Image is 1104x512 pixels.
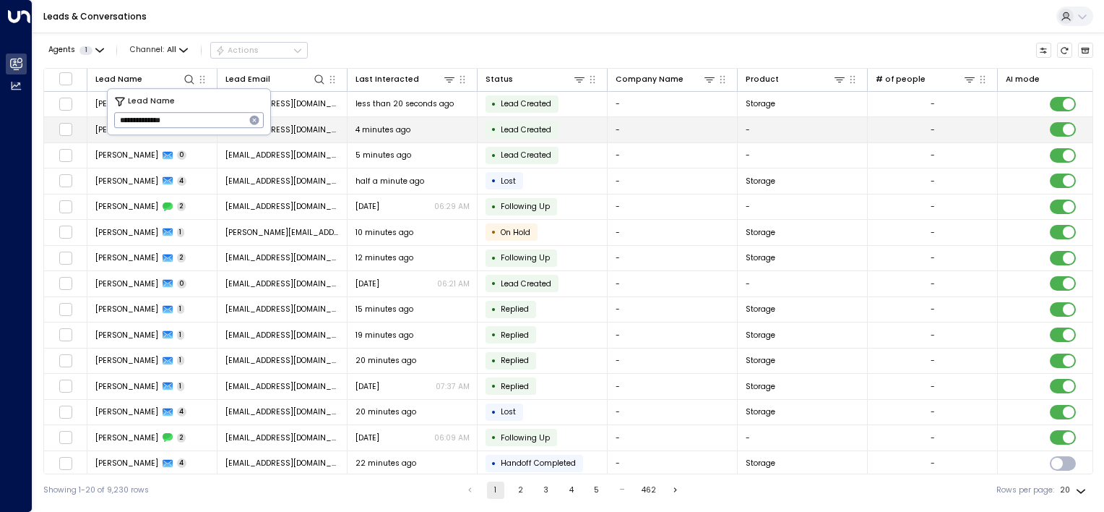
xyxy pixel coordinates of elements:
[225,432,340,443] span: terryundisa5@gmail.com
[738,425,868,451] td: -
[95,201,158,212] span: Mohamed Marzook
[616,73,683,86] div: Company Name
[608,246,738,271] td: -
[95,304,158,315] span: Isabel Farrell
[177,176,187,186] span: 4
[355,150,411,161] span: 5 minutes ago
[434,201,470,212] p: 06:29 AM
[491,120,496,139] div: •
[931,406,935,417] div: -
[608,297,738,323] td: -
[461,482,685,499] nav: pagination navigation
[225,278,340,289] span: ashley.rowe1972@outlook.com
[177,253,186,263] span: 2
[738,117,868,142] td: -
[491,249,496,268] div: •
[355,72,457,86] div: Last Interacted
[225,355,340,366] span: mandalorian99@gmail.com
[608,349,738,374] td: -
[501,458,576,469] span: Handoff Completed
[225,381,340,392] span: mandalorian99@gmail.com
[355,176,424,187] span: half a minute ago
[491,223,496,242] div: •
[225,176,340,187] span: smproposal2009@gmail.com
[177,356,185,365] span: 1
[608,220,738,245] td: -
[491,146,496,165] div: •
[355,406,416,417] span: 20 minutes ago
[355,432,379,443] span: Aug 21, 2025
[128,95,175,108] span: Lead Name
[1060,482,1089,499] div: 20
[746,252,775,263] span: Storage
[491,274,496,293] div: •
[79,46,92,55] span: 1
[177,150,187,160] span: 0
[95,72,197,86] div: Lead Name
[746,227,775,238] span: Storage
[608,195,738,220] td: -
[355,252,413,263] span: 12 minutes ago
[931,150,935,161] div: -
[177,407,187,417] span: 4
[177,382,185,391] span: 1
[355,227,413,238] span: 10 minutes ago
[501,201,550,212] span: Following Up
[639,482,659,499] button: Go to page 462
[434,432,470,443] p: 06:09 AM
[436,381,470,392] p: 07:37 AM
[501,381,529,392] span: Replied
[501,98,551,109] span: Lead Created
[501,150,551,161] span: Lead Created
[746,176,775,187] span: Storage
[491,351,496,370] div: •
[931,176,935,187] div: -
[608,425,738,451] td: -
[616,72,717,86] div: Company Name
[59,328,72,342] span: Toggle select row
[210,42,308,59] button: Actions
[95,330,158,341] span: Rachel Waddell
[210,42,308,59] div: Button group with a nested menu
[746,304,775,315] span: Storage
[59,431,72,445] span: Toggle select row
[931,98,935,109] div: -
[59,251,72,265] span: Toggle select row
[59,405,72,419] span: Toggle select row
[355,278,379,289] span: Yesterday
[126,43,192,58] span: Channel:
[738,271,868,296] td: -
[95,176,158,187] span: Mohamed Marzook
[355,330,413,341] span: 19 minutes ago
[996,485,1054,496] label: Rows per page:
[491,197,496,216] div: •
[355,73,419,86] div: Last Interacted
[167,46,176,54] span: All
[95,227,158,238] span: Lee Ivison
[608,117,738,142] td: -
[746,73,779,86] div: Product
[491,95,496,114] div: •
[225,150,340,161] span: leannecarr13@outlook.com
[667,482,684,499] button: Go to next page
[501,406,516,417] span: Lost
[43,10,147,22] a: Leads & Conversations
[95,73,142,86] div: Lead Name
[59,148,72,162] span: Toggle select row
[931,330,935,341] div: -
[501,227,530,238] span: On Hold
[355,304,413,315] span: 15 minutes ago
[588,482,605,499] button: Go to page 5
[931,201,935,212] div: -
[59,123,72,137] span: Toggle select row
[563,482,580,499] button: Go to page 4
[355,458,416,469] span: 22 minutes ago
[746,458,775,469] span: Storage
[746,72,847,86] div: Product
[225,304,340,315] span: izzyf46@googlemail.com
[501,432,550,443] span: Following Up
[177,458,187,468] span: 4
[608,143,738,168] td: -
[931,355,935,366] div: -
[486,73,513,86] div: Status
